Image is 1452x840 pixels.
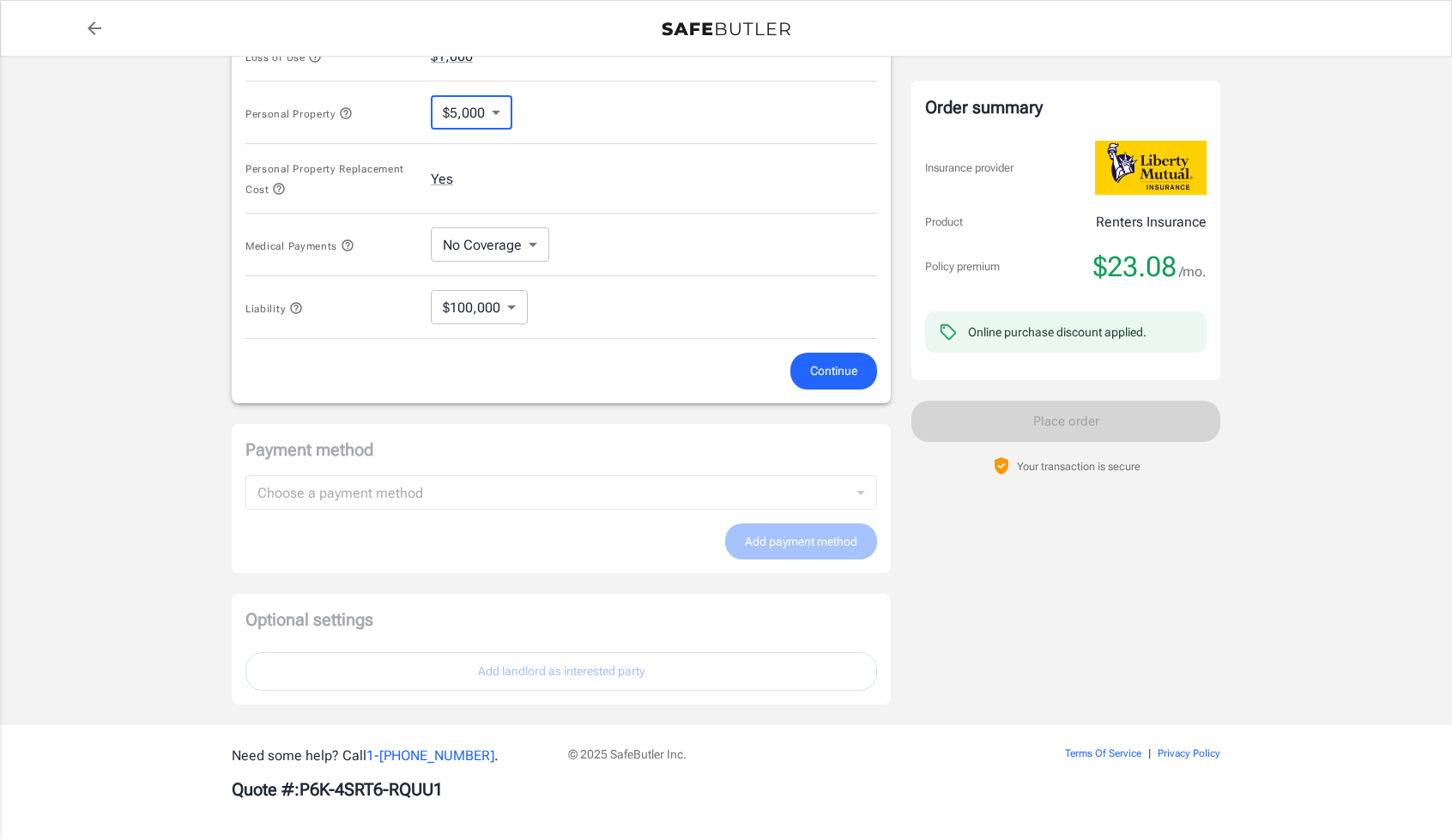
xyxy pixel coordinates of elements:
button: Personal Property [245,103,353,124]
a: back to quotes [77,11,112,45]
span: Personal Property Replacement Cost [245,163,404,196]
a: Terms Of Service [1065,747,1141,759]
button: Liability [245,298,303,318]
div: $100,000 [431,290,528,324]
button: Loss of Use [245,46,322,67]
button: $1,000 [431,46,473,67]
a: Privacy Policy [1158,747,1220,759]
img: Liberty Mutual [1095,141,1207,195]
a: 1-[PHONE_NUMBER] [366,747,494,764]
b: Quote #: P6K-4SRT6-RQUU1 [232,779,443,800]
button: Continue [790,353,877,390]
p: Renters Insurance [1096,212,1207,233]
span: /mo. [1179,260,1207,284]
span: Medical Payments [245,240,354,252]
div: Order summary [925,94,1207,120]
p: Your transaction is secure [1017,458,1140,474]
button: Medical Payments [245,235,354,256]
span: Liability [245,303,303,315]
span: Loss of Use [245,51,322,63]
span: | [1148,747,1151,759]
button: Yes [431,169,453,190]
span: Continue [810,360,857,382]
div: $5,000 [431,95,512,130]
div: Online purchase discount applied. [968,323,1146,341]
p: Need some help? Call . [232,746,548,766]
span: $23.08 [1093,250,1177,284]
p: Policy premium [925,258,1000,275]
p: Insurance provider [925,160,1013,177]
span: Personal Property [245,108,353,120]
p: © 2025 SafeButler Inc. [568,746,968,763]
button: Personal Property Replacement Cost [245,158,417,199]
div: No Coverage [431,227,549,262]
p: Product [925,214,963,231]
img: Back to quotes [662,22,790,36]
